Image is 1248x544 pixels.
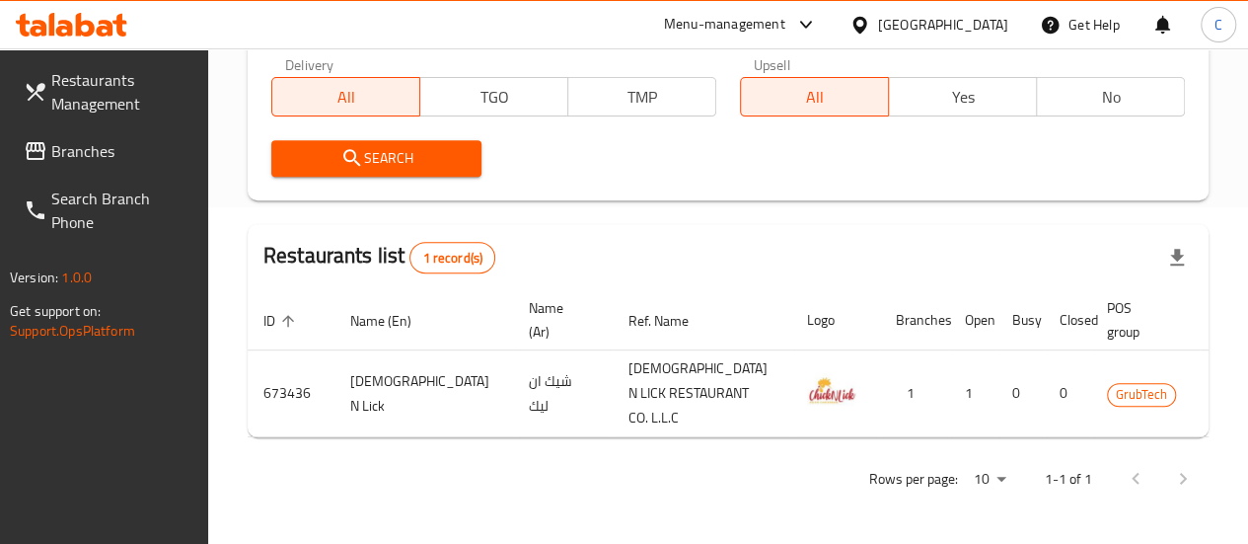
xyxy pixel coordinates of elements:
span: Search Branch Phone [51,187,192,234]
button: All [271,77,420,117]
span: Restaurants Management [51,68,192,116]
span: All [749,83,881,112]
th: Closed [1044,290,1091,350]
button: All [740,77,889,117]
a: Support.OpsPlatform [10,318,135,344]
span: Get support on: [10,298,101,324]
div: Export file [1153,234,1201,281]
td: 1 [949,350,996,437]
th: Open [949,290,996,350]
a: Restaurants Management [8,56,208,127]
img: Chick N Lick [807,365,856,415]
th: Logo [791,290,880,350]
span: Yes [897,83,1029,112]
div: Rows per page: [966,465,1013,495]
label: Delivery [285,57,334,71]
button: TGO [419,77,568,117]
p: 1-1 of 1 [1045,467,1092,492]
button: TMP [567,77,716,117]
span: POS group [1107,296,1176,344]
td: 0 [996,350,1044,437]
button: Search [271,140,482,177]
th: Branches [880,290,949,350]
a: Search Branch Phone [8,175,208,246]
td: 1 [880,350,949,437]
span: ID [263,309,301,333]
a: Branches [8,127,208,175]
h2: Restaurants list [263,241,495,273]
span: 1.0.0 [61,265,92,290]
th: Busy [996,290,1044,350]
span: Name (En) [350,309,437,333]
span: Branches [51,139,192,163]
td: شيك ان ليك [513,350,613,437]
td: [DEMOGRAPHIC_DATA] N Lick [334,350,513,437]
span: TGO [428,83,560,112]
span: GrubTech [1108,383,1175,406]
td: 0 [1044,350,1091,437]
td: [DEMOGRAPHIC_DATA] N LICK RESTAURANT CO. L.L.C [613,350,791,437]
span: Version: [10,265,58,290]
span: Search [287,146,467,171]
span: Ref. Name [628,309,714,333]
div: Menu-management [664,13,785,37]
button: Yes [888,77,1037,117]
span: All [280,83,412,112]
p: Rows per page: [869,467,958,492]
div: [GEOGRAPHIC_DATA] [878,14,1008,36]
td: 673436 [248,350,334,437]
span: TMP [576,83,708,112]
label: Upsell [754,57,790,71]
span: No [1045,83,1177,112]
span: Name (Ar) [529,296,589,344]
span: C [1214,14,1222,36]
button: No [1036,77,1185,117]
span: 1 record(s) [410,249,494,268]
div: Total records count [409,242,495,273]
